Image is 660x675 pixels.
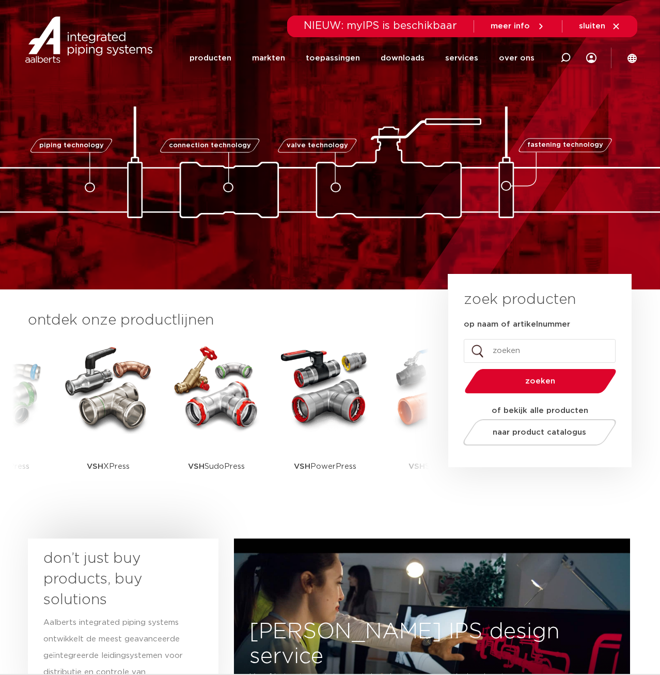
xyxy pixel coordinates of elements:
a: VSHSudoPress [170,341,263,499]
p: XPress [87,434,130,499]
a: toepassingen [306,37,360,79]
span: piping technology [39,142,103,149]
strong: VSH [408,463,425,470]
a: producten [190,37,231,79]
input: zoeken [464,339,616,363]
a: services [445,37,478,79]
h3: don’t just buy products, buy solutions [43,548,184,610]
span: fastening technology [527,142,603,149]
a: VSHShurjoint [387,341,480,499]
a: sluiten [579,22,621,31]
p: Shurjoint [408,434,459,499]
p: SudoPress [188,434,245,499]
h3: [PERSON_NAME] IPS design service [234,619,630,669]
strong: VSH [87,463,103,470]
span: connection technology [169,142,251,149]
strong: of bekijk alle producten [492,407,588,415]
a: meer info [491,22,545,31]
span: sluiten [579,22,605,30]
a: over ons [499,37,535,79]
h3: ontdek onze productlijnen [28,310,413,331]
button: zoeken [461,368,621,394]
a: VSHPowerPress [278,341,371,499]
a: markten [252,37,285,79]
span: zoeken [491,377,590,385]
strong: VSH [294,463,310,470]
span: valve technology [286,142,348,149]
nav: Menu [190,37,535,79]
div: my IPS [586,37,596,79]
strong: VSH [188,463,205,470]
p: PowerPress [294,434,356,499]
h3: zoek producten [464,289,576,310]
span: NIEUW: myIPS is beschikbaar [304,21,457,31]
span: meer info [491,22,530,30]
span: naar product catalogus [493,428,587,436]
a: naar product catalogus [461,419,619,446]
label: op naam of artikelnummer [464,319,570,330]
a: VSHXPress [61,341,154,499]
a: downloads [381,37,425,79]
